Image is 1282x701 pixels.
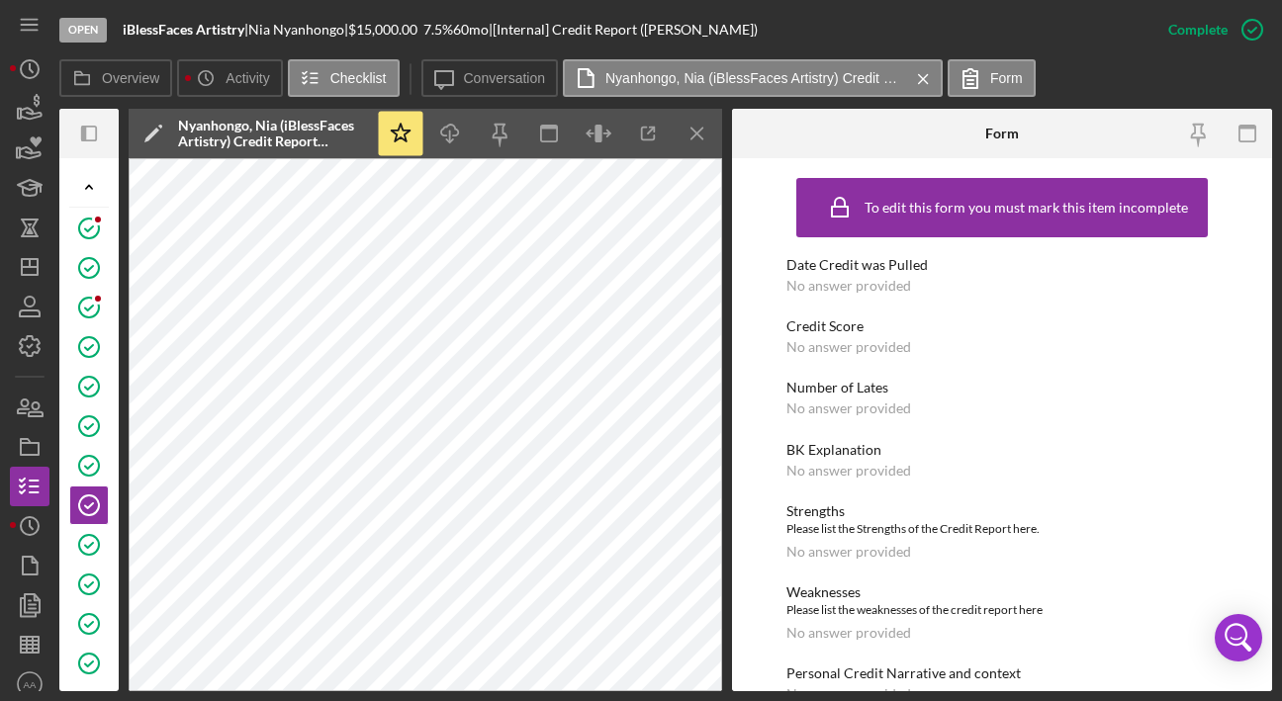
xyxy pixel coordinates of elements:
div: Open Intercom Messenger [1215,614,1262,661]
div: No answer provided [786,544,911,560]
button: Complete [1148,10,1272,49]
label: Conversation [464,70,546,86]
text: AA [24,679,37,690]
div: | [123,22,248,38]
label: Overview [102,70,159,86]
div: $15,000.00 [348,22,423,38]
div: Personal Credit Narrative and context [786,665,1219,681]
div: No answer provided [786,400,911,416]
button: Conversation [421,59,559,97]
div: Nyanhongo, Nia (iBlessFaces Artistry) Credit Report 20250725.pdf [178,118,366,149]
div: BK Explanation [786,442,1219,458]
label: Checklist [330,70,387,86]
label: Activity [226,70,269,86]
div: Strengths [786,503,1219,519]
div: Form [985,126,1019,141]
div: Number of Lates [786,380,1219,395]
div: No answer provided [786,339,911,355]
b: iBlessFaces Artistry [123,21,244,38]
div: Open [59,18,107,43]
div: Credit Score [786,318,1219,334]
button: Overview [59,59,172,97]
button: Form [948,59,1036,97]
button: Checklist [288,59,400,97]
div: No answer provided [786,278,911,294]
div: Weaknesses [786,584,1219,600]
div: Date Credit was Pulled [786,257,1219,273]
div: No answer provided [786,463,911,479]
div: 7.5 % [423,22,453,38]
div: 60 mo [453,22,489,38]
div: | [Internal] Credit Report ([PERSON_NAME]) [489,22,758,38]
div: Nia Nyanhongo | [248,22,348,38]
div: Please list the weaknesses of the credit report here [786,600,1219,620]
label: Nyanhongo, Nia (iBlessFaces Artistry) Credit Report 20250725.pdf [605,70,902,86]
div: No answer provided [786,625,911,641]
button: Nyanhongo, Nia (iBlessFaces Artistry) Credit Report 20250725.pdf [563,59,943,97]
div: Please list the Strengths of the Credit Report here. [786,519,1219,539]
div: To edit this form you must mark this item incomplete [865,200,1188,216]
div: Complete [1168,10,1228,49]
button: Activity [177,59,282,97]
label: Form [990,70,1023,86]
